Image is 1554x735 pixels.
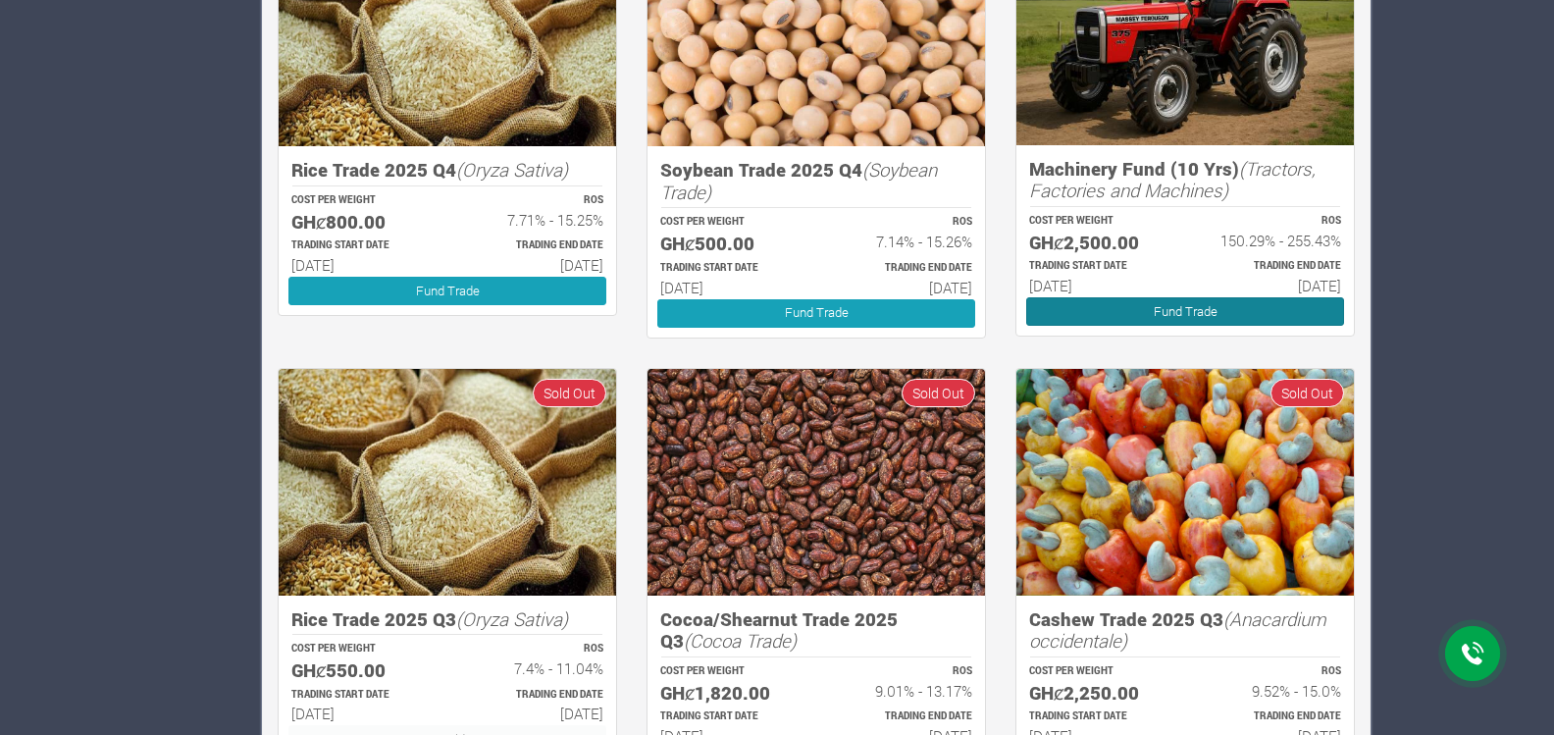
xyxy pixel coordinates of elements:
p: COST PER WEIGHT [660,664,799,679]
h6: [DATE] [291,705,430,722]
h5: Soybean Trade 2025 Q4 [660,159,972,203]
h5: GHȼ1,820.00 [660,682,799,705]
h5: GHȼ800.00 [291,211,430,234]
p: ROS [1203,664,1341,679]
p: ROS [834,215,972,230]
h6: [DATE] [1029,277,1167,294]
p: Estimated Trading End Date [1203,259,1341,274]
p: ROS [465,193,603,208]
i: (Cocoa Trade) [684,628,797,653]
p: Estimated Trading Start Date [291,238,430,253]
h6: [DATE] [465,705,603,722]
p: COST PER WEIGHT [1029,214,1167,229]
span: Sold Out [1270,379,1344,407]
img: growforme image [1016,369,1354,596]
h5: GHȼ550.00 [291,659,430,682]
p: COST PER WEIGHT [291,193,430,208]
h5: Cocoa/Shearnut Trade 2025 Q3 [660,608,972,653]
img: growforme image [647,369,985,596]
p: Estimated Trading Start Date [660,709,799,724]
p: Estimated Trading End Date [465,238,603,253]
p: Estimated Trading End Date [834,261,972,276]
img: growforme image [279,369,616,596]
p: COST PER WEIGHT [1029,664,1167,679]
p: ROS [834,664,972,679]
h5: Cashew Trade 2025 Q3 [1029,608,1341,653]
h6: 7.4% - 11.04% [465,659,603,677]
a: Fund Trade [1026,297,1344,326]
a: Fund Trade [288,277,606,305]
i: (Soybean Trade) [660,157,937,204]
span: Sold Out [902,379,975,407]
i: (Oryza Sativa) [456,157,568,182]
h6: [DATE] [291,256,430,274]
i: (Anacardium occidentale) [1029,606,1326,654]
h6: 7.71% - 15.25% [465,211,603,229]
h6: 7.14% - 15.26% [834,233,972,250]
h5: GHȼ2,250.00 [1029,682,1167,705]
p: ROS [465,642,603,656]
h6: [DATE] [660,279,799,296]
h6: 9.52% - 15.0% [1203,682,1341,700]
h6: [DATE] [1203,277,1341,294]
i: (Oryza Sativa) [456,606,568,631]
h5: Rice Trade 2025 Q4 [291,159,603,182]
h5: Rice Trade 2025 Q3 [291,608,603,631]
i: (Tractors, Factories and Machines) [1029,156,1316,203]
h6: [DATE] [834,279,972,296]
h5: GHȼ500.00 [660,233,799,255]
h5: GHȼ2,500.00 [1029,232,1167,254]
p: Estimated Trading Start Date [291,688,430,703]
a: Fund Trade [657,299,975,328]
h6: [DATE] [465,256,603,274]
p: Estimated Trading Start Date [660,261,799,276]
h6: 150.29% - 255.43% [1203,232,1341,249]
h5: Machinery Fund (10 Yrs) [1029,158,1341,202]
p: COST PER WEIGHT [660,215,799,230]
p: Estimated Trading End Date [834,709,972,724]
span: Sold Out [533,379,606,407]
p: Estimated Trading End Date [1203,709,1341,724]
h6: 9.01% - 13.17% [834,682,972,700]
p: Estimated Trading Start Date [1029,259,1167,274]
p: Estimated Trading Start Date [1029,709,1167,724]
p: COST PER WEIGHT [291,642,430,656]
p: Estimated Trading End Date [465,688,603,703]
p: ROS [1203,214,1341,229]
